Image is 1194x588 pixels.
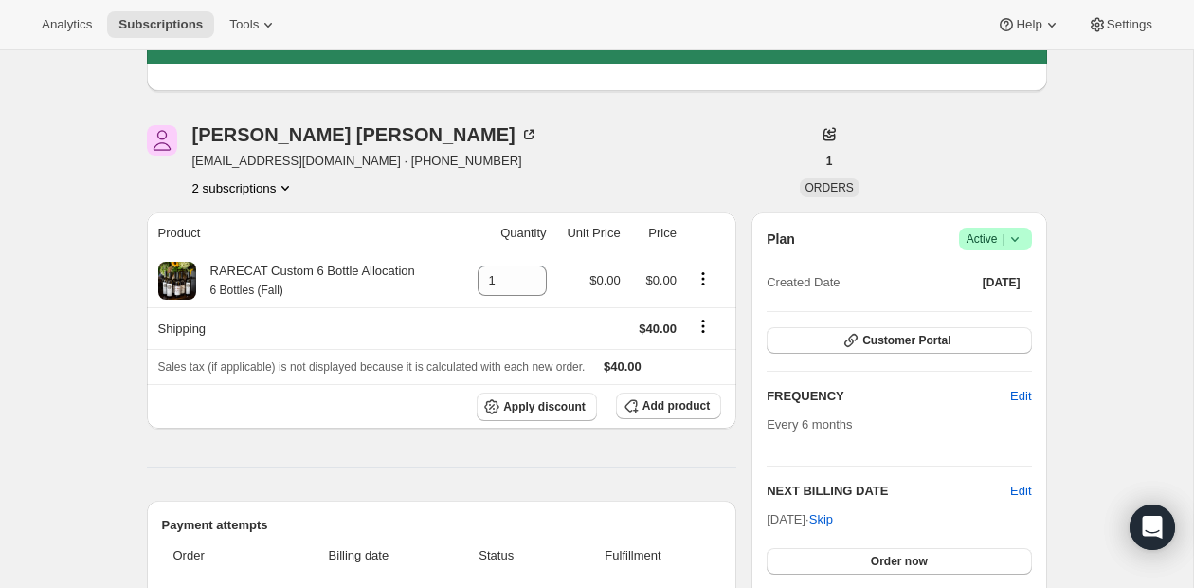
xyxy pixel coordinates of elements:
span: $0.00 [645,273,677,287]
span: Active [967,230,1024,248]
span: $40.00 [639,322,677,336]
span: Status [448,546,545,565]
span: Settings [1107,17,1152,32]
span: Order now [871,554,928,569]
button: Order now [767,548,1031,575]
button: Subscriptions [107,11,214,38]
small: 6 Bottles (Fall) [210,284,283,297]
span: Subscriptions [118,17,203,32]
span: Kate Joiner [147,125,177,156]
span: | [1002,231,1004,247]
div: Open Intercom Messenger [1130,505,1175,550]
th: Order [162,535,276,577]
span: Help [1016,17,1041,32]
span: Add product [642,398,710,413]
button: Shipping actions [688,316,718,337]
span: Edit [1010,387,1031,406]
button: Product actions [688,268,718,289]
span: $40.00 [604,359,642,374]
th: Quantity [460,212,552,254]
button: Add product [616,393,721,419]
button: Apply discount [477,393,597,421]
button: Edit [1010,482,1031,501]
span: Fulfillment [556,546,710,565]
h2: NEXT BILLING DATE [767,482,1010,501]
span: Analytics [42,17,92,32]
button: Skip [798,505,844,535]
h2: Payment attempts [162,516,722,535]
button: Tools [218,11,289,38]
th: Price [626,212,682,254]
span: Sales tax (if applicable) is not displayed because it is calculated with each new order. [158,360,586,374]
span: [DATE] · [767,512,833,526]
span: Created Date [767,273,840,292]
div: RARECAT Custom 6 Bottle Allocation [196,262,415,300]
div: [PERSON_NAME] [PERSON_NAME] [192,125,538,144]
span: [EMAIL_ADDRESS][DOMAIN_NAME] · [PHONE_NUMBER] [192,152,538,171]
span: Every 6 months [767,417,852,432]
span: Billing date [280,546,437,565]
button: 1 [815,148,844,175]
h2: FREQUENCY [767,387,1010,406]
span: Skip [809,510,833,529]
span: 1 [826,154,833,169]
img: product img [158,262,196,300]
button: Help [986,11,1072,38]
span: Customer Portal [862,333,950,348]
th: Shipping [147,307,461,349]
button: Product actions [192,178,296,197]
button: Edit [999,381,1042,412]
th: Product [147,212,461,254]
span: [DATE] [983,275,1021,290]
button: Customer Portal [767,327,1031,354]
button: [DATE] [971,269,1032,296]
span: Apply discount [503,399,586,414]
span: $0.00 [589,273,621,287]
button: Analytics [30,11,103,38]
span: ORDERS [805,181,854,194]
h2: Plan [767,230,795,248]
th: Unit Price [552,212,626,254]
button: Settings [1076,11,1164,38]
span: Tools [229,17,259,32]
